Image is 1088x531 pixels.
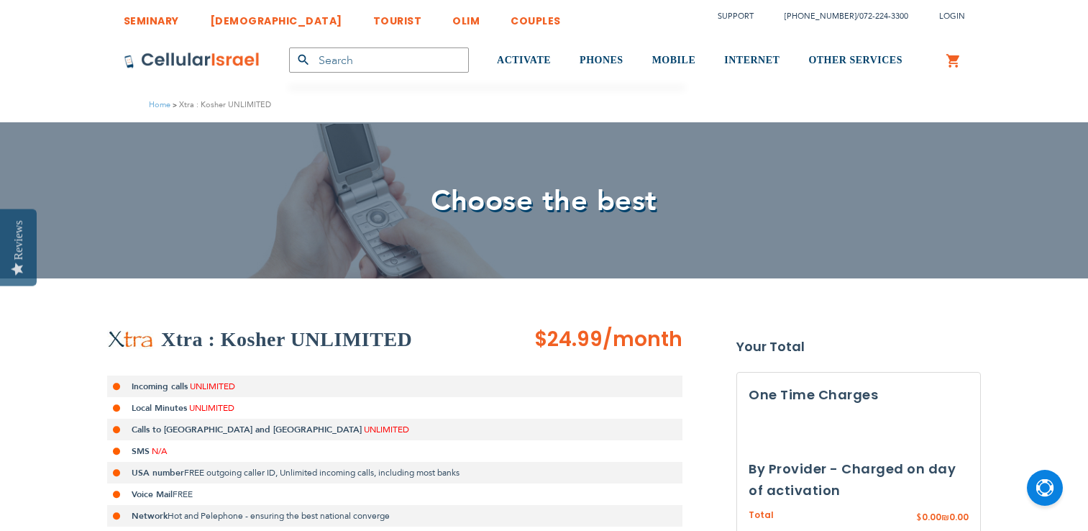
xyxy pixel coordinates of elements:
[152,445,167,457] span: N/A
[373,4,422,30] a: TOURIST
[190,381,235,392] span: UNLIMITED
[107,330,154,349] img: Xtra : Kosher UNLIMITED
[161,325,412,354] h2: Xtra : Kosher UNLIMITED
[808,55,902,65] span: OTHER SERVICES
[132,445,150,457] strong: SMS
[511,4,561,30] a: COUPLES
[132,424,362,435] strong: Calls to [GEOGRAPHIC_DATA] and [GEOGRAPHIC_DATA]
[497,55,551,65] span: ACTIVATE
[124,52,260,69] img: Cellular Israel Logo
[652,34,696,88] a: MOBILE
[184,467,460,478] span: FREE outgoing caller ID, Unlimited incoming calls, including most banks
[749,384,969,406] h3: One Time Charges
[452,4,480,30] a: OLIM
[724,34,780,88] a: INTERNET
[149,99,170,110] a: Home
[724,55,780,65] span: INTERNET
[580,55,623,65] span: PHONES
[603,325,682,354] span: /month
[170,98,271,112] li: Xtra : Kosher UNLIMITED
[132,510,168,522] strong: Network
[859,11,908,22] a: 072-224-3300
[289,47,469,73] input: Search
[808,34,902,88] a: OTHER SERVICES
[580,34,623,88] a: PHONES
[132,467,184,478] strong: USA number
[168,510,390,522] span: Hot and Pelephone - ensuring the best national converge
[718,11,754,22] a: Support
[770,6,908,27] li: /
[916,512,922,525] span: $
[189,402,234,414] span: UNLIMITED
[941,512,949,525] span: ₪
[132,489,173,500] strong: Voice Mail
[949,511,969,523] span: 0.00
[132,402,187,414] strong: Local Minutes
[534,325,603,353] span: $24.99
[173,489,193,500] span: FREE
[364,424,409,435] span: UNLIMITED
[132,381,188,392] strong: Incoming calls
[749,458,969,501] h3: By Provider - Charged on day of activation
[939,11,965,22] span: Login
[652,55,696,65] span: MOBILE
[497,34,551,88] a: ACTIVATE
[922,511,941,523] span: 0.00
[124,4,179,30] a: SEMINARY
[210,4,342,30] a: [DEMOGRAPHIC_DATA]
[749,509,774,522] span: Total
[431,181,657,221] span: Choose the best
[736,336,981,358] strong: Your Total
[12,220,25,260] div: Reviews
[785,11,856,22] a: [PHONE_NUMBER]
